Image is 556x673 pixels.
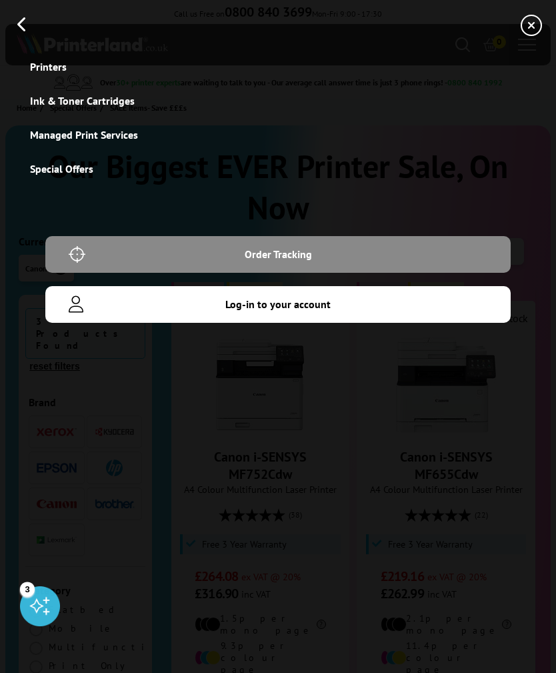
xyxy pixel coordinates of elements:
[55,296,500,313] span: Log-in to your account
[30,162,93,175] a: Special Offers
[30,94,135,107] a: Ink & Toner Cartridges
[45,236,510,273] a: Order Tracking
[30,60,67,73] a: Printers
[30,128,138,141] a: Managed Print Services
[20,582,35,596] div: 3
[45,286,510,323] a: Log-in to your account
[55,246,500,263] span: Order Tracking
